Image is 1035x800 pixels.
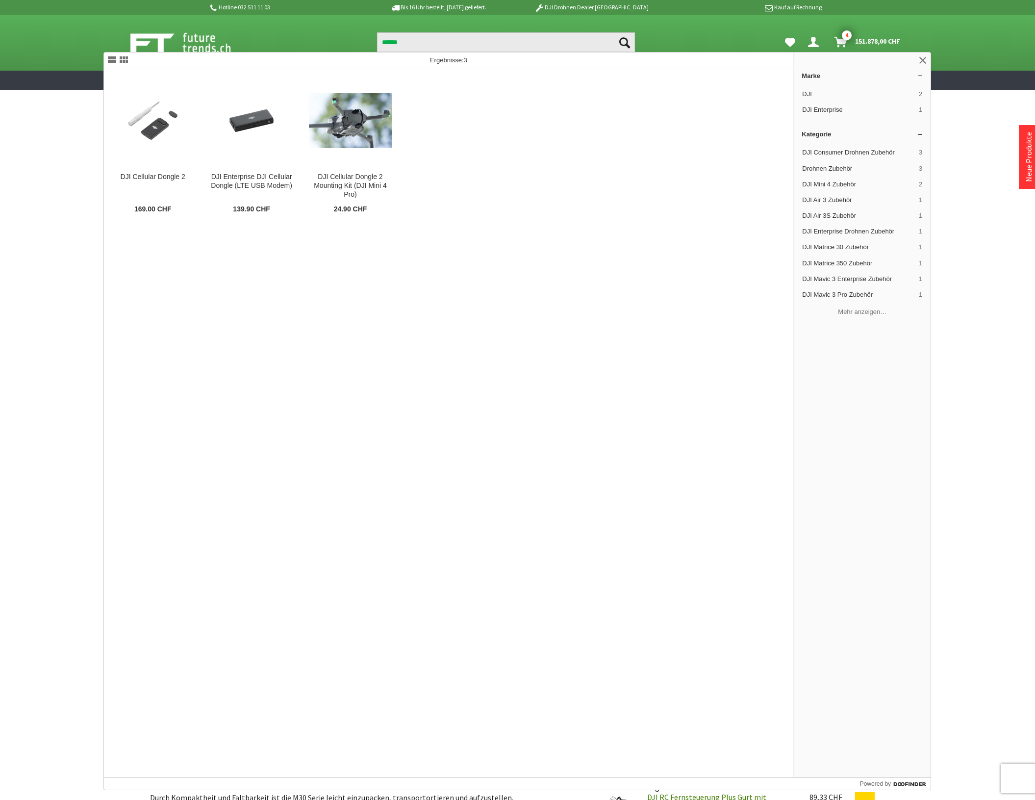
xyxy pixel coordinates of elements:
a: Meine Favoriten [780,32,800,52]
p: DJI Drohnen Dealer [GEOGRAPHIC_DATA] [515,1,668,13]
a: Powered by [860,778,931,790]
a: Neue Produkte [1024,132,1034,182]
span: 3 [919,148,922,157]
a: DJI Enterprise DJI Cellular Dongle (LTE USB Modem) DJI Enterprise DJI Cellular Dongle (LTE USB Mo... [202,69,301,222]
img: DJI Cellular Dongle 2 [112,93,194,148]
span: 24.90 CHF [334,205,367,214]
span: DJI Mavic 3 Pro Zubehör [802,290,915,299]
img: DJI Enterprise DJI Cellular Dongle (LTE USB Modem) [210,93,293,148]
span: 3 [464,56,467,64]
span: 1 [919,290,922,299]
div: DJI Enterprise DJI Cellular Dongle (LTE USB Modem) [210,173,293,190]
button: Suchen [614,32,635,52]
span: Ergebnisse: [430,56,467,64]
a: Marke [794,68,931,83]
span: 151.878,00 CHF [855,33,900,49]
span: 1 [919,259,922,268]
span: DJI Consumer Drohnen Zubehör [802,148,915,157]
span: 1 [919,196,922,205]
span: 1 [919,227,922,236]
span: 2 [919,90,922,99]
span: Drohnen Zubehör [802,164,915,173]
span: 139.90 CHF [233,205,270,214]
span: 1 [919,243,922,252]
p: Bis 16 Uhr bestellt, [DATE] geliefert. [362,1,515,13]
p: Kauf auf Rechnung [668,1,821,13]
span: DJI Mini 4 Zubehör [802,180,915,189]
a: Hi, Serdar - Dein Konto [804,32,827,52]
div: DJI Cellular Dongle 2 Mounting Kit (DJI Mini 4 Pro) [309,173,391,199]
span: 4 [842,30,852,40]
input: Produkt, Marke, Kategorie, EAN, Artikelnummer… [377,32,635,52]
span: Powered by [860,779,891,788]
span: 1 [919,211,922,220]
span: DJI Air 3 Zubehör [802,196,915,205]
span: DJI Enterprise [802,105,915,114]
p: Hotline 032 511 11 03 [209,1,362,13]
a: DJI Cellular Dongle 2 DJI Cellular Dongle 2 169.00 CHF [104,69,202,222]
span: DJI Mavic 3 Enterprise Zubehör [802,275,915,284]
img: Shop Futuretrends - zur Startseite wechseln [130,30,252,55]
span: 1 [919,275,922,284]
span: DJI Air 3S Zubehör [802,211,915,220]
span: 2 [919,180,922,189]
span: 3 [919,164,922,173]
span: DJI Matrice 30 Zubehör [802,243,915,252]
a: Kategorie [794,127,931,142]
span: DJI [802,90,915,99]
a: Warenkorb [831,32,905,52]
span: 1 [919,105,922,114]
a: DJI Cellular Dongle 2 Mounting Kit (DJI Mini 4 Pro) DJI Cellular Dongle 2 Mounting Kit (DJI Mini ... [301,69,399,222]
span: DJI Matrice 350 Zubehör [802,259,915,268]
span: 169.00 CHF [134,205,171,214]
div: DJI Cellular Dongle 2 [112,173,194,181]
img: DJI Cellular Dongle 2 Mounting Kit (DJI Mini 4 Pro) [309,93,391,148]
span: DJI Enterprise Drohnen Zubehör [802,227,915,236]
button: Mehr anzeigen… [798,304,927,320]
